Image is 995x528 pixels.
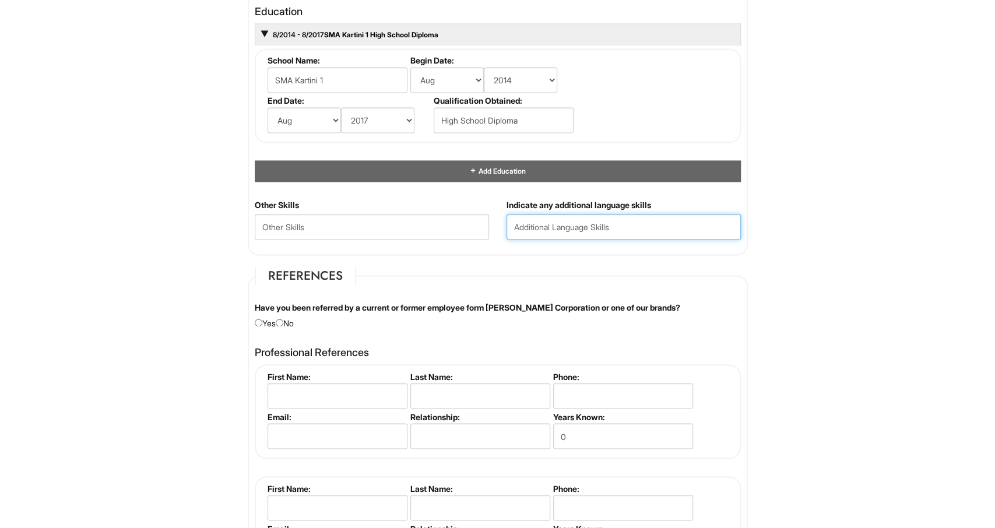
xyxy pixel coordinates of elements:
[268,412,406,422] label: Email:
[410,412,549,422] label: Relationship:
[268,56,406,66] label: School Name:
[553,484,691,494] label: Phone:
[477,167,525,176] span: Add Education
[272,31,438,40] a: 8/2014 - 8/2017SMA Kartini 1 High School Diploma
[410,56,572,66] label: Begin Date:
[268,96,429,106] label: End Date:
[410,372,549,382] label: Last Name:
[469,167,525,176] a: Add Education
[410,484,549,494] label: Last Name:
[255,200,299,212] label: Other Skills
[434,96,572,106] label: Qualification Obtained:
[255,267,356,285] legend: References
[507,200,651,212] label: Indicate any additional language skills
[255,347,741,359] h4: Professional References
[553,412,691,422] label: Years Known:
[268,372,406,382] label: First Name:
[507,214,741,240] input: Additional Language Skills
[553,372,691,382] label: Phone:
[255,214,489,240] input: Other Skills
[268,484,406,494] label: First Name:
[246,302,750,330] div: Yes No
[255,302,680,314] label: Have you been referred by a current or former employee form [PERSON_NAME] Corporation or one of o...
[255,6,741,18] h4: Education
[272,31,324,40] span: 8/2014 - 8/2017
